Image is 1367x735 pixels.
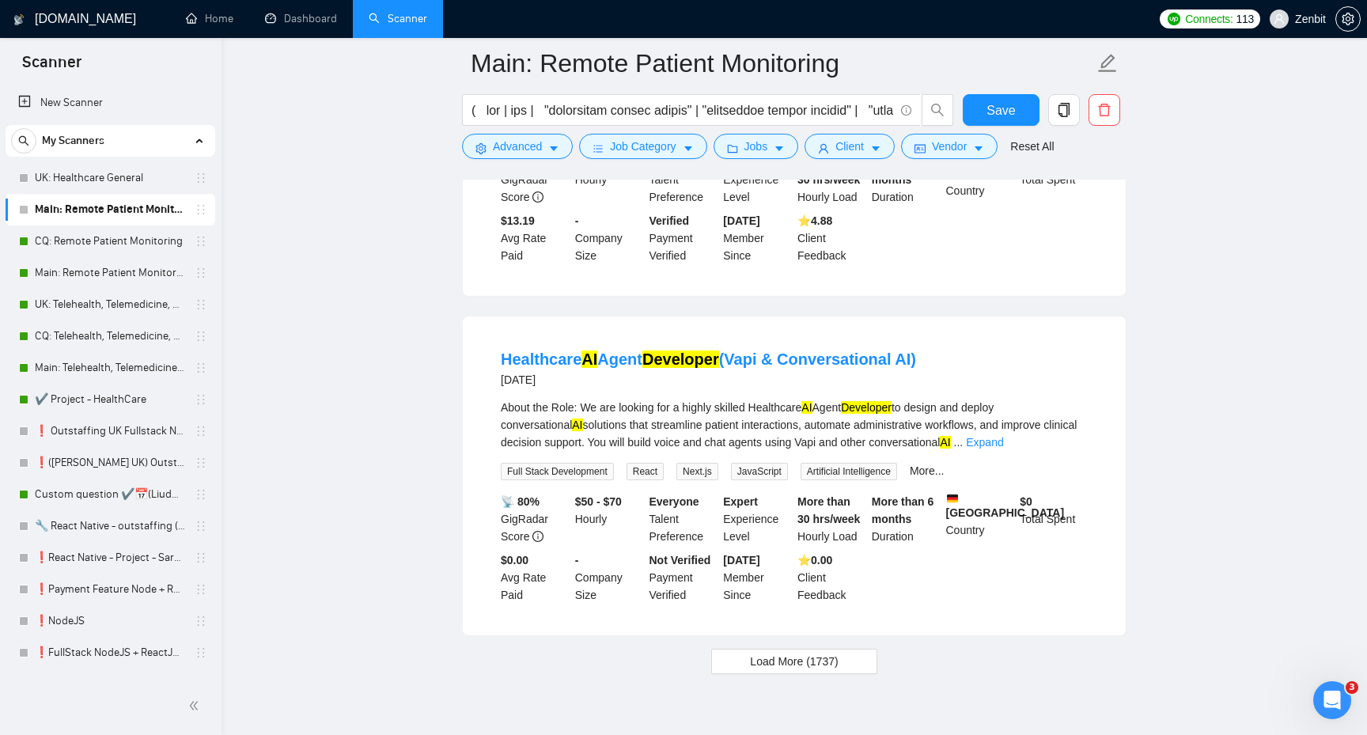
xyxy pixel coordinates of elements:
[195,203,207,216] span: holder
[963,94,1039,126] button: Save
[986,100,1015,120] span: Save
[195,615,207,627] span: holder
[548,142,559,154] span: caret-down
[872,495,934,525] b: More than 6 months
[943,493,1017,545] div: Country
[869,493,943,545] div: Duration
[1089,94,1120,126] button: delete
[195,330,207,343] span: holder
[649,495,699,508] b: Everyone
[1020,495,1032,508] b: $ 0
[744,138,768,155] span: Jobs
[498,551,572,604] div: Avg Rate Paid
[870,142,881,154] span: caret-down
[575,554,579,566] b: -
[794,212,869,264] div: Client Feedback
[35,384,185,415] a: ✔️ Project - HealthCare
[35,162,185,194] a: UK: Healthcare General
[841,401,892,414] mark: Developer
[369,12,427,25] a: searchScanner
[575,495,622,508] b: $50 - $70
[13,7,25,32] img: logo
[1048,94,1080,126] button: copy
[195,267,207,279] span: holder
[723,495,758,508] b: Expert
[1336,13,1360,25] span: setting
[188,698,204,714] span: double-left
[1017,153,1091,206] div: Total Spent
[471,44,1094,83] input: Scanner name...
[676,463,718,480] span: Next.js
[910,464,945,477] a: More...
[12,135,36,146] span: search
[572,153,646,206] div: Hourly
[869,153,943,206] div: Duration
[797,495,860,525] b: More than 30 hrs/week
[575,214,579,227] b: -
[11,128,36,153] button: search
[35,447,185,479] a: ❗([PERSON_NAME] UK) Outstaffing [GEOGRAPHIC_DATA] Fullstack Node | React
[720,551,794,604] div: Member Since
[501,554,528,566] b: $0.00
[572,212,646,264] div: Company Size
[649,554,711,566] b: Not Verified
[35,194,185,225] a: Main: Remote Patient Monitoring
[195,362,207,374] span: holder
[35,479,185,510] a: Custom question ✔️📅(Liudmyla [GEOGRAPHIC_DATA]) Outstaffing [GEOGRAPHIC_DATA] Fullstack Node | React
[501,495,540,508] b: 📡 80%
[801,401,812,414] mark: AI
[265,12,337,25] a: dashboardDashboard
[720,153,794,206] div: Experience Level
[501,350,916,368] a: HealthcareAIAgentDeveloper(Vapi & Conversational AI)
[901,105,911,116] span: info-circle
[35,289,185,320] a: UK: Telehealth, Telemedicine, Virtual Care
[835,138,864,155] span: Client
[750,653,838,670] span: Load More (1737)
[42,125,104,157] span: My Scanners
[947,493,958,504] img: 🇩🇪
[195,235,207,248] span: holder
[593,142,604,154] span: bars
[35,510,185,542] a: 🔧 React Native - outstaffing (Dmitry)
[35,352,185,384] a: Main: Telehealth, Telemedicine, Virtual Care
[797,214,832,227] b: ⭐️ 4.88
[818,142,829,154] span: user
[646,212,721,264] div: Payment Verified
[1185,10,1233,28] span: Connects:
[723,214,759,227] b: [DATE]
[727,142,738,154] span: folder
[501,399,1088,451] div: About the Role: We are looking for a highly skilled Healthcare Agent to design and deploy convers...
[627,463,664,480] span: React
[1335,6,1361,32] button: setting
[475,142,487,154] span: setting
[610,138,676,155] span: Job Category
[532,531,543,542] span: info-circle
[186,12,233,25] a: homeHome
[9,51,94,84] span: Scanner
[1335,13,1361,25] a: setting
[501,370,916,389] div: [DATE]
[572,493,646,545] div: Hourly
[794,153,869,206] div: Hourly Load
[498,153,572,206] div: GigRadar Score
[35,669,185,700] a: SaaS -❗ReactJS - Frontend +
[498,493,572,545] div: GigRadar Score
[966,436,1003,449] a: Expand
[18,87,203,119] a: New Scanner
[774,142,785,154] span: caret-down
[1049,103,1079,117] span: copy
[498,212,572,264] div: Avg Rate Paid
[195,646,207,659] span: holder
[1313,681,1351,719] iframe: Intercom live chat
[572,551,646,604] div: Company Size
[794,551,869,604] div: Client Feedback
[195,393,207,406] span: holder
[1346,681,1358,694] span: 3
[922,103,952,117] span: search
[646,153,721,206] div: Talent Preference
[195,425,207,438] span: holder
[35,225,185,257] a: CQ: Remote Patient Monitoring
[501,214,535,227] b: $13.19
[35,415,185,447] a: ❗ Outstaffing UK Fullstack Node | React
[973,142,984,154] span: caret-down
